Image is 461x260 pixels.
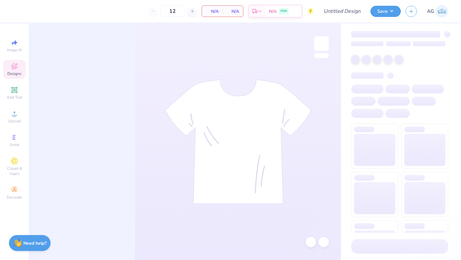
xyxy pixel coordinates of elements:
img: tee-skeleton.svg [165,79,311,204]
span: Add Text [7,95,22,100]
input: Untitled Design [319,5,366,18]
span: Decorate [7,195,22,200]
span: N/A [206,8,219,15]
input: – – [160,5,185,17]
span: Upload [8,118,21,124]
img: Avery Greene [436,5,448,18]
button: Save [370,6,401,17]
span: N/A [269,8,277,15]
span: Designs [7,71,21,76]
span: N/A [226,8,239,15]
span: Greek [10,142,20,147]
span: Clipart & logos [3,166,26,176]
span: AG [427,8,434,15]
span: Image AI [7,47,22,53]
strong: Need help? [23,240,46,246]
span: FREE [280,9,287,13]
a: AG [427,5,448,18]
